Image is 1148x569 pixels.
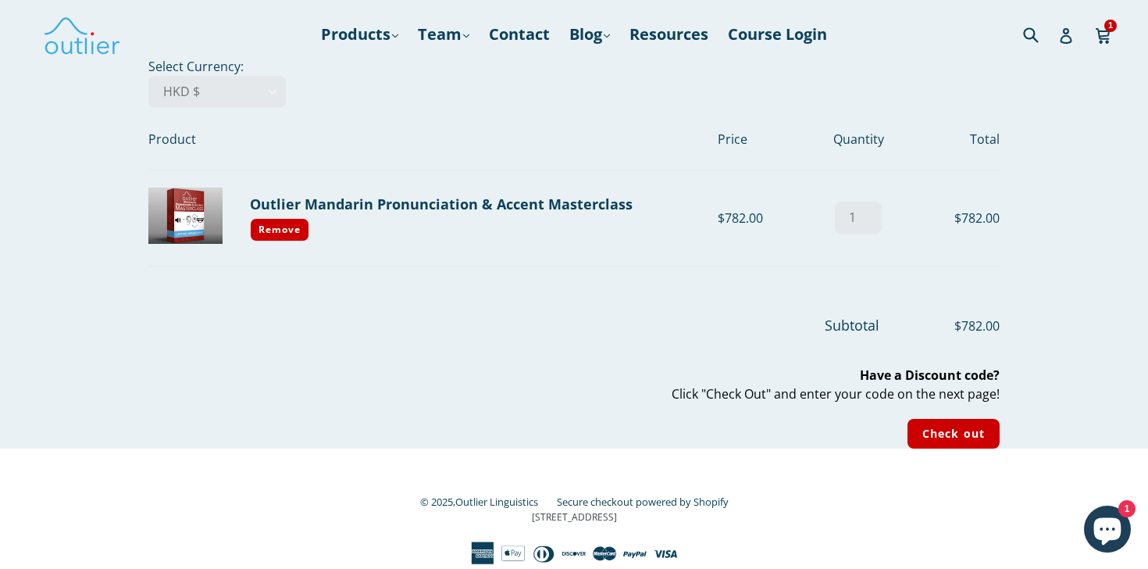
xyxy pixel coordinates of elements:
a: Resources [622,20,716,48]
a: Products [313,20,406,48]
a: Team [410,20,477,48]
inbox-online-store-chat: Shopify online store chat [1079,506,1136,556]
a: Blog [562,20,618,48]
a: Remove [250,218,309,242]
p: [STREET_ADDRESS] [148,510,1000,524]
input: Search [1019,18,1062,50]
th: Product [148,108,718,170]
img: Outlier Mandarin Pronunciation & Accent Masterclass [148,188,223,244]
th: Price [718,108,808,170]
a: 1 [1095,16,1113,52]
th: Total [909,108,1000,170]
a: Outlier Linguistics [455,495,538,509]
th: Quantity [808,108,910,170]
span: 1 [1104,20,1117,31]
b: Have a Discount code? [860,367,1000,384]
p: Click "Check Out" and enter your code on the next page! [148,366,1000,403]
a: Outlier Mandarin Pronunciation & Accent Masterclass [250,195,633,213]
img: Outlier Linguistics [43,12,121,57]
a: Course Login [720,20,835,48]
a: Contact [481,20,558,48]
small: © 2025, [420,495,554,509]
input: Check out [907,419,1000,449]
span: Subtotal [825,316,879,335]
div: Select Currency: [105,57,1043,449]
div: $782.00 [909,209,1000,227]
span: $782.00 [882,317,1000,335]
a: Secure checkout powered by Shopify [557,495,729,509]
div: $782.00 [718,209,808,227]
